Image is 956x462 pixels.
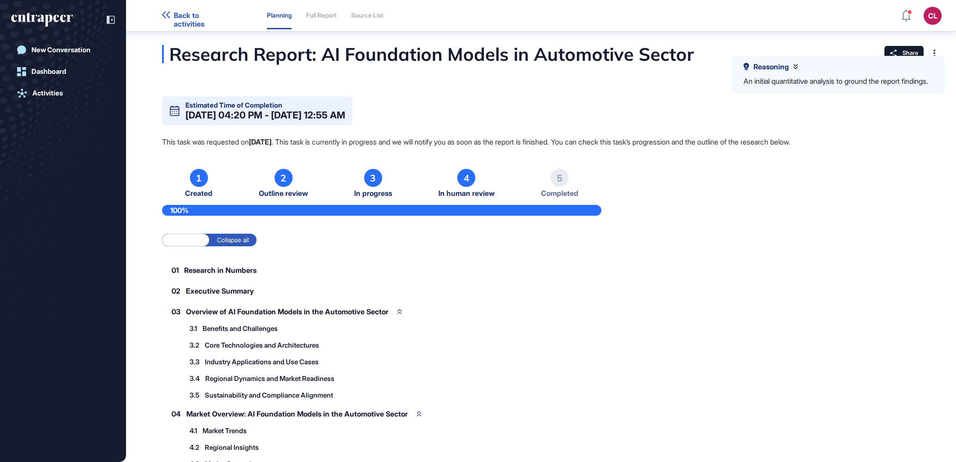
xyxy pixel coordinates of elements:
[354,189,392,198] span: In progress
[744,76,928,87] div: An initial quantitative analysis to ground the report findings.
[189,375,200,382] span: 3.4
[364,169,382,187] div: 3
[186,308,388,315] span: Overview of AI Foundation Models in the Automotive Sector
[32,46,90,54] div: New Conversation
[11,84,115,102] a: Activities
[162,234,209,246] label: Expand all
[186,287,254,294] span: Executive Summary
[185,110,345,120] div: [DATE] 04:20 PM - [DATE] 12:55 AM
[162,11,231,20] a: Back to activities
[184,267,257,274] span: Research in Numbers
[205,358,319,365] span: Industry Applications and Use Cases
[162,45,784,63] div: Research Report: AI Foundation Models in Automotive Sector
[171,308,180,315] span: 03
[541,189,578,198] span: Completed
[171,267,179,274] span: 01
[259,189,308,198] span: Outline review
[11,63,115,81] a: Dashboard
[186,410,408,417] span: Market Overview: AI Foundation Models in the Automotive Sector
[189,444,199,451] span: 4.2
[189,342,199,349] span: 3.2
[550,169,568,187] div: 5
[189,427,197,434] span: 4.1
[924,7,942,25] button: CL
[11,13,73,27] div: entrapeer-logo
[205,342,319,349] span: Core Technologies and Architectures
[753,63,789,71] span: Reasoning
[351,12,383,19] div: Source List
[185,102,282,109] div: Estimated Time of Completion
[267,12,292,19] div: Planning
[171,287,180,294] span: 02
[203,325,278,332] span: Benefits and Challenges
[249,137,271,146] strong: [DATE]
[171,410,181,417] span: 04
[190,169,208,187] div: 1
[189,325,197,332] span: 3.1
[902,50,918,57] span: Share
[209,234,257,246] label: Collapse all
[185,189,212,198] span: Created
[205,444,259,451] span: Regional Insights
[438,189,495,198] span: In human review
[189,358,199,365] span: 3.3
[162,205,601,216] div: 100%
[32,68,66,76] div: Dashboard
[203,427,247,434] span: Market Trends
[306,12,337,19] div: Full Report
[205,375,334,382] span: Regional Dynamics and Market Readiness
[32,89,63,97] div: Activities
[275,169,293,187] div: 2
[11,41,115,59] a: New Conversation
[174,11,231,28] span: Back to activities
[189,392,199,399] span: 3.5
[457,169,475,187] div: 4
[205,392,333,399] span: Sustainability and Compliance Alignment
[162,136,920,148] p: This task was requested on . This task is currently in progress and we will notify you as soon as...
